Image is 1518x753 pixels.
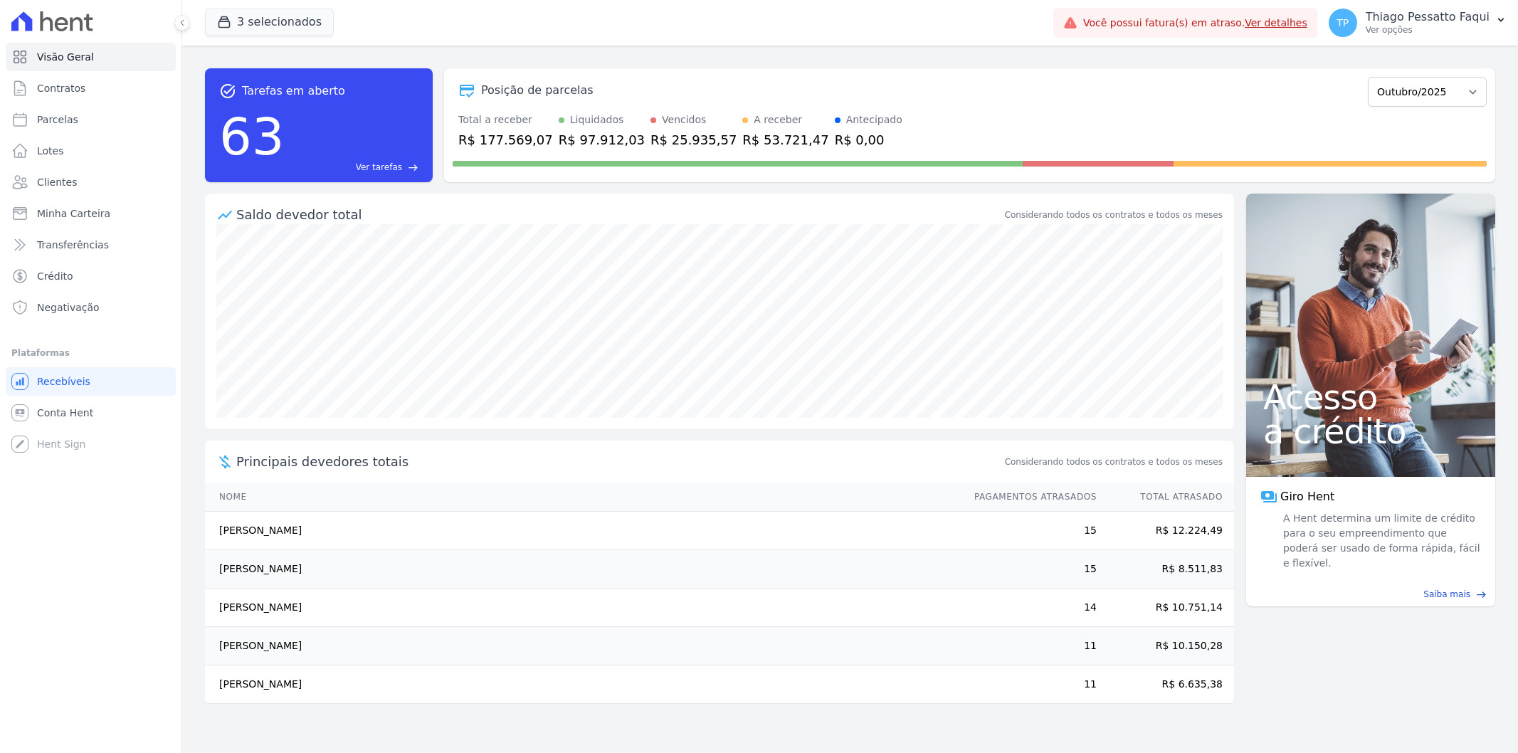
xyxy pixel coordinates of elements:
[1097,627,1234,665] td: R$ 10.150,28
[1366,10,1490,24] p: Thiago Pessatto Faqui
[6,231,176,259] a: Transferências
[6,399,176,427] a: Conta Hent
[408,162,418,173] span: east
[219,83,236,100] span: task_alt
[6,137,176,165] a: Lotes
[742,130,828,149] div: R$ 53.721,47
[1255,588,1487,601] a: Saiba mais east
[6,168,176,196] a: Clientes
[6,367,176,396] a: Recebíveis
[458,112,553,127] div: Total a receber
[961,627,1097,665] td: 11
[6,199,176,228] a: Minha Carteira
[458,130,553,149] div: R$ 177.569,07
[236,452,1002,471] span: Principais devedores totais
[1263,414,1478,448] span: a crédito
[37,81,85,95] span: Contratos
[37,144,64,158] span: Lotes
[961,483,1097,512] th: Pagamentos Atrasados
[6,105,176,134] a: Parcelas
[1280,511,1481,571] span: A Hent determina um limite de crédito para o seu empreendimento que poderá ser usado de forma ráp...
[961,550,1097,589] td: 15
[1245,17,1307,28] a: Ver detalhes
[1097,589,1234,627] td: R$ 10.751,14
[219,100,285,174] div: 63
[205,483,961,512] th: Nome
[37,300,100,315] span: Negativação
[6,262,176,290] a: Crédito
[6,293,176,322] a: Negativação
[37,406,93,420] span: Conta Hent
[356,161,402,174] span: Ver tarefas
[1005,209,1223,221] div: Considerando todos os contratos e todos os meses
[205,589,961,627] td: [PERSON_NAME]
[481,82,594,99] div: Posição de parcelas
[1423,588,1470,601] span: Saiba mais
[205,665,961,704] td: [PERSON_NAME]
[1476,589,1487,600] span: east
[37,238,109,252] span: Transferências
[835,130,902,149] div: R$ 0,00
[6,74,176,102] a: Contratos
[1337,18,1349,28] span: TP
[290,161,418,174] a: Ver tarefas east
[205,9,334,36] button: 3 selecionados
[662,112,706,127] div: Vencidos
[846,112,902,127] div: Antecipado
[37,269,73,283] span: Crédito
[1097,665,1234,704] td: R$ 6.635,38
[37,112,78,127] span: Parcelas
[37,50,94,64] span: Visão Geral
[37,374,90,389] span: Recebíveis
[11,344,170,362] div: Plataformas
[1280,488,1334,505] span: Giro Hent
[1005,456,1223,468] span: Considerando todos os contratos e todos os meses
[1097,512,1234,550] td: R$ 12.224,49
[205,627,961,665] td: [PERSON_NAME]
[37,175,77,189] span: Clientes
[205,550,961,589] td: [PERSON_NAME]
[570,112,624,127] div: Liquidados
[1097,483,1234,512] th: Total Atrasado
[1083,16,1307,31] span: Você possui fatura(s) em atraso.
[1317,3,1518,43] button: TP Thiago Pessatto Faqui Ver opções
[205,512,961,550] td: [PERSON_NAME]
[1366,24,1490,36] p: Ver opções
[650,130,737,149] div: R$ 25.935,57
[236,205,1002,224] div: Saldo devedor total
[242,83,345,100] span: Tarefas em aberto
[961,665,1097,704] td: 11
[1263,380,1478,414] span: Acesso
[37,206,110,221] span: Minha Carteira
[754,112,802,127] div: A receber
[961,589,1097,627] td: 14
[559,130,645,149] div: R$ 97.912,03
[1097,550,1234,589] td: R$ 8.511,83
[6,43,176,71] a: Visão Geral
[961,512,1097,550] td: 15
